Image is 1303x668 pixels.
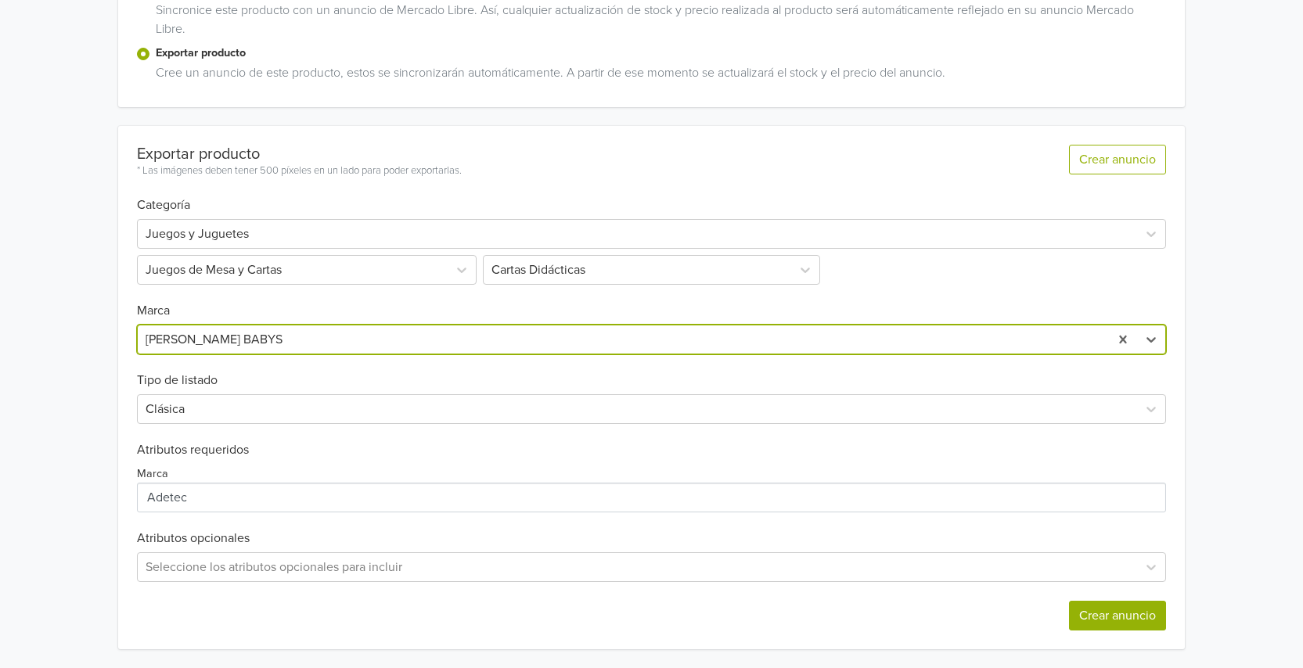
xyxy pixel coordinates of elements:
[137,163,462,179] div: * Las imágenes deben tener 500 píxeles en un lado para poder exportarlas.
[149,1,1166,45] div: Sincronice este producto con un anuncio de Mercado Libre. Así, cualquier actualización de stock y...
[149,63,1166,88] div: Cree un anuncio de este producto, estos se sincronizarán automáticamente. A partir de ese momento...
[137,285,1166,318] h6: Marca
[137,443,1166,458] h6: Atributos requeridos
[137,465,168,483] label: Marca
[137,531,1166,546] h6: Atributos opcionales
[1069,145,1166,174] button: Crear anuncio
[137,179,1166,213] h6: Categoría
[1069,601,1166,630] button: Crear anuncio
[137,354,1166,388] h6: Tipo de listado
[137,145,462,163] div: Exportar producto
[156,45,1166,62] label: Exportar producto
